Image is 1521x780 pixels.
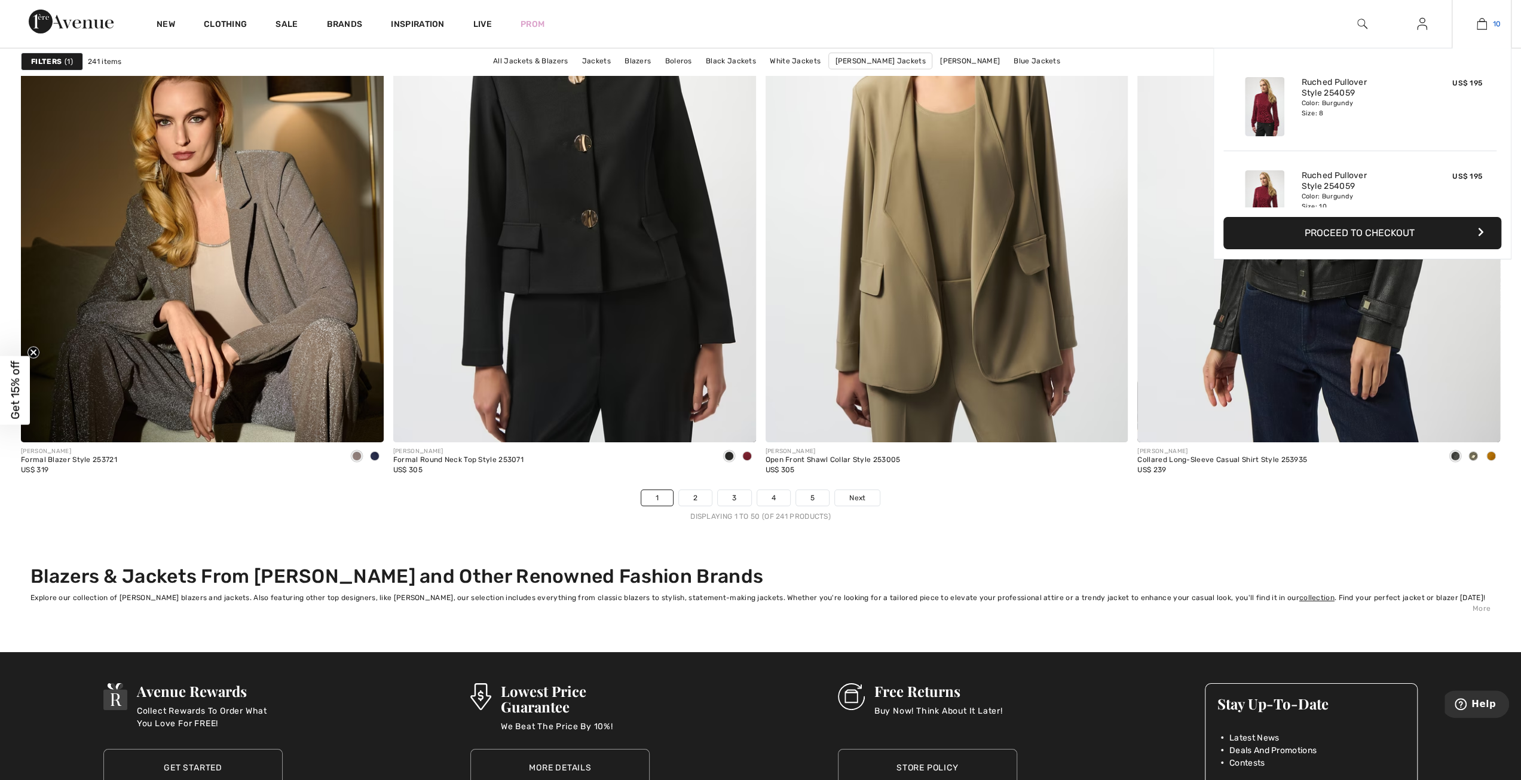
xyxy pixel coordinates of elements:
[1229,732,1279,744] span: Latest News
[1301,170,1419,192] a: Ruched Pullover Style 254059
[157,19,175,32] a: New
[1452,172,1482,181] span: US$ 195
[1482,447,1500,467] div: Medallion
[1217,696,1405,711] h3: Stay Up-To-Date
[391,19,444,32] span: Inspiration
[21,511,1500,522] div: Displaying 1 to 50 (of 241 products)
[1229,744,1317,757] span: Deals And Promotions
[757,490,790,506] a: 4
[1452,17,1511,31] a: 10
[1446,447,1464,467] div: Black
[1223,217,1501,249] button: Proceed to Checkout
[21,447,117,456] div: [PERSON_NAME]
[874,705,1003,729] p: Buy Now! Think About It Later!
[700,53,762,69] a: Black Jackets
[1417,17,1427,31] img: My Info
[874,683,1003,699] h3: Free Returns
[27,346,39,358] button: Close teaser
[828,53,932,69] a: [PERSON_NAME] Jackets
[659,53,698,69] a: Boleros
[393,466,423,474] span: US$ 305
[137,705,283,729] p: Collect Rewards To Order What You Love For FREE!
[65,56,73,67] span: 1
[487,53,574,69] a: All Jackets & Blazers
[473,18,492,30] a: Live
[30,565,1491,588] h2: Blazers & Jackets From [PERSON_NAME] and Other Renowned Fashion Brands
[718,490,751,506] a: 3
[327,19,363,32] a: Brands
[849,493,865,503] span: Next
[1299,594,1335,602] a: collection
[501,683,650,714] h3: Lowest Price Guarantee
[276,19,298,32] a: Sale
[348,447,366,467] div: Taupe
[1245,77,1284,136] img: Ruched Pullover Style 254059
[1301,77,1419,99] a: Ruched Pullover Style 254059
[393,456,524,464] div: Formal Round Neck Top Style 253071
[21,490,1500,522] nav: Page navigation
[1301,99,1419,118] div: Color: Burgundy Size: 8
[137,683,283,699] h3: Avenue Rewards
[1301,192,1419,211] div: Color: Burgundy Size: 10
[30,592,1491,603] div: Explore our collection of [PERSON_NAME] blazers and jackets. Also featuring other top designers, ...
[738,447,756,467] div: Merlot
[1477,17,1487,31] img: My Bag
[934,53,1006,69] a: [PERSON_NAME]
[679,490,712,506] a: 2
[1229,757,1265,769] span: Contests
[1357,17,1367,31] img: search the website
[720,447,738,467] div: Black
[204,19,247,32] a: Clothing
[29,10,114,33] img: 1ère Avenue
[641,490,673,506] a: 1
[1464,447,1482,467] div: Avocado
[766,466,795,474] span: US$ 305
[30,603,1491,614] div: More
[1493,19,1501,29] span: 10
[835,490,880,506] a: Next
[8,361,22,420] span: Get 15% off
[1452,79,1482,87] span: US$ 195
[796,490,829,506] a: 5
[1445,690,1509,720] iframe: Opens a widget where you can find more information
[764,53,827,69] a: White Jackets
[1407,17,1437,32] a: Sign In
[366,447,384,467] div: Navy Blue
[31,56,62,67] strong: Filters
[1245,170,1284,230] img: Ruched Pullover Style 254059
[103,683,127,710] img: Avenue Rewards
[1008,53,1066,69] a: Blue Jackets
[576,53,617,69] a: Jackets
[470,683,491,710] img: Lowest Price Guarantee
[21,456,117,464] div: Formal Blazer Style 253721
[21,466,48,474] span: US$ 319
[1137,466,1166,474] span: US$ 239
[838,683,865,710] img: Free Returns
[88,56,122,67] span: 241 items
[1137,447,1307,456] div: [PERSON_NAME]
[766,447,901,456] div: [PERSON_NAME]
[521,18,544,30] a: Prom
[619,53,657,69] a: Blazers
[393,447,524,456] div: [PERSON_NAME]
[1137,456,1307,464] div: Collared Long-Sleeve Casual Shirt Style 253935
[766,456,901,464] div: Open Front Shawl Collar Style 253005
[501,720,650,744] p: We Beat The Price By 10%!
